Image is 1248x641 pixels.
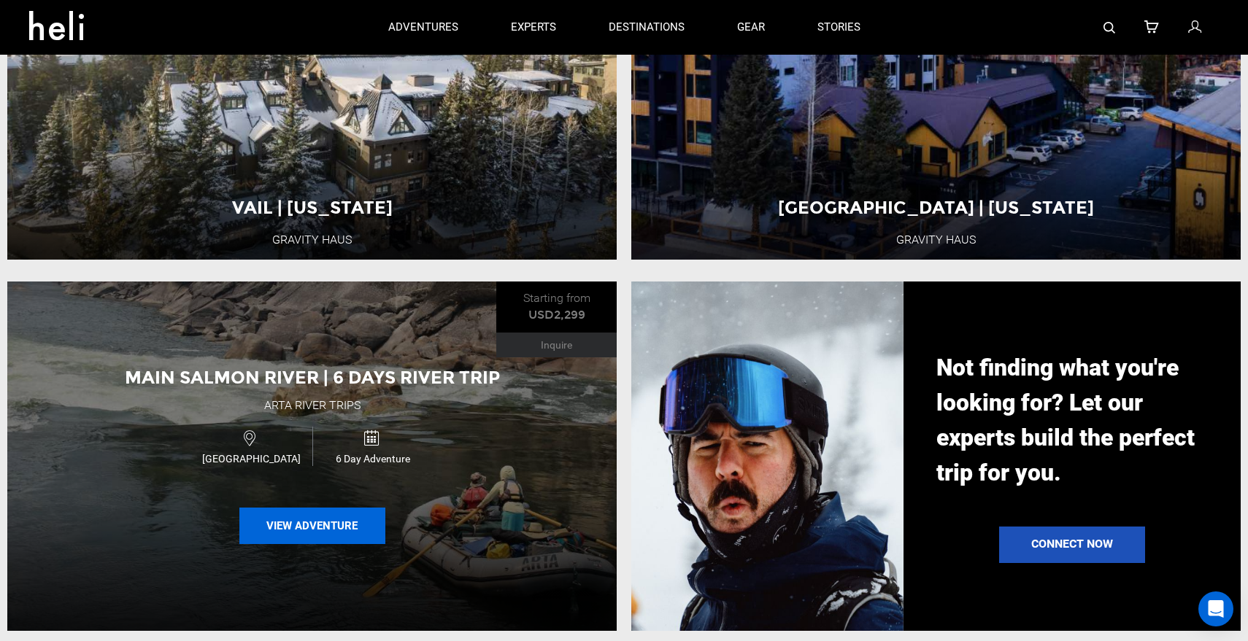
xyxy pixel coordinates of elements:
[999,527,1145,563] a: Connect Now
[609,20,685,35] p: destinations
[1198,591,1233,626] div: Open Intercom Messenger
[264,397,361,414] div: ARTA River Trips
[388,20,458,35] p: adventures
[190,451,312,466] span: [GEOGRAPHIC_DATA]
[313,451,434,466] span: 6 Day Adventure
[936,350,1209,490] p: Not finding what you're looking for? Let our experts build the perfect trip for you.
[511,20,556,35] p: experts
[239,508,385,544] button: View Adventure
[125,367,500,388] span: Main Salmon River | 6 Days River Trip
[1103,22,1115,34] img: search-bar-icon.svg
